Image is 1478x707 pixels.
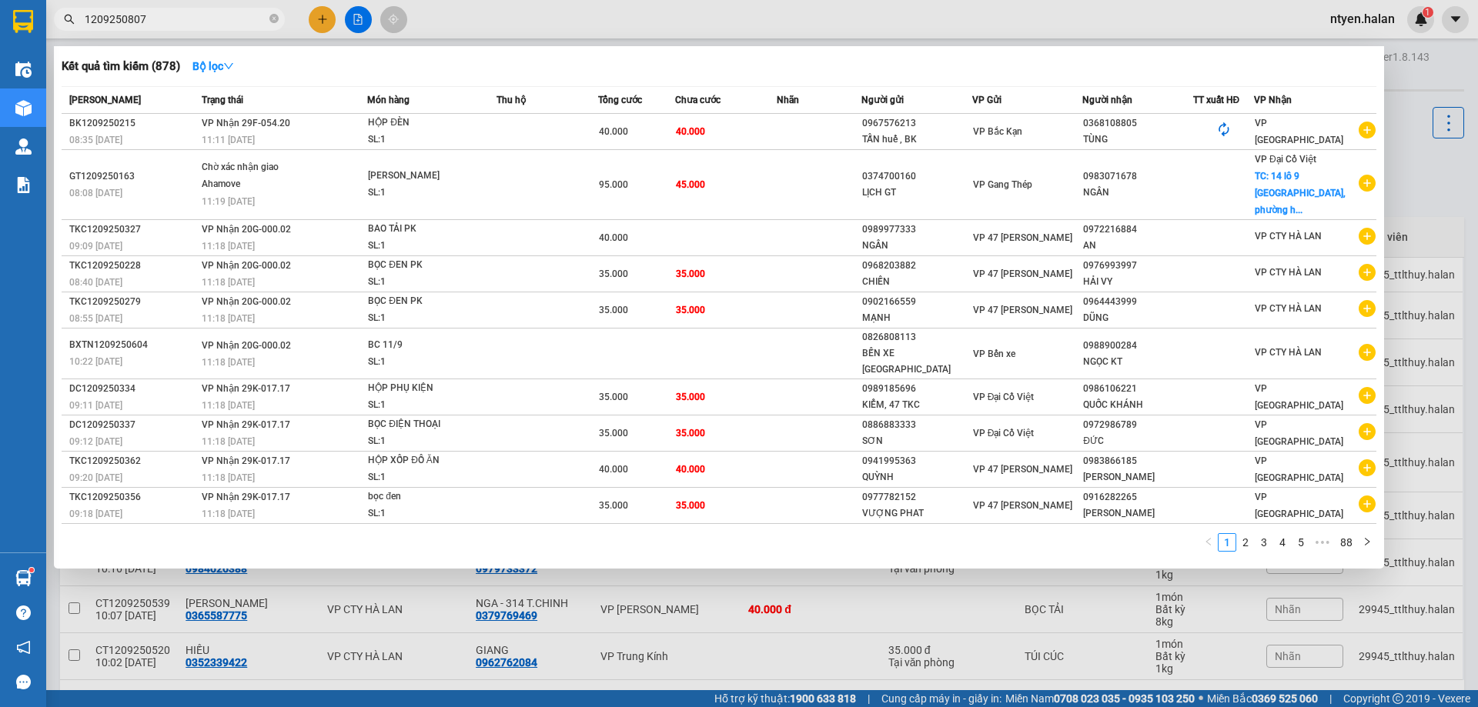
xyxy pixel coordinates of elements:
div: BỌC ĐEN PK [368,293,483,310]
div: SƠN [862,433,971,449]
div: ĐỨC [1083,433,1192,449]
span: message [16,675,31,689]
div: 0941995363 [862,453,971,469]
span: 35.000 [599,305,628,315]
span: notification [16,640,31,655]
span: VP Đại Cồ Việt [973,392,1035,402]
span: ••• [1310,533,1335,552]
div: SL: 1 [368,397,483,414]
div: DC1209250334 [69,381,197,397]
div: 0983071678 [1083,168,1192,185]
div: 0964443999 [1083,294,1192,310]
div: SL: 1 [368,469,483,486]
span: VP CTY HÀ LAN [1255,231,1322,242]
span: plus-circle [1359,344,1376,361]
span: 35.000 [676,268,705,279]
span: 40.000 [599,126,628,137]
span: 11:18 [DATE] [202,313,255,324]
span: 35.000 [599,268,628,279]
span: VP Đại Cồ Việt [973,428,1035,439]
a: 88 [1336,534,1357,551]
div: 0986106221 [1083,381,1192,397]
span: Thu hộ [497,95,526,105]
div: TKC1209250327 [69,222,197,238]
div: HỘP ĐÈN [368,115,483,132]
span: VP Nhận [1254,95,1292,105]
span: VP Nhận 29K-017.17 [202,455,290,466]
span: close-circle [269,12,279,27]
span: VP Nhận 29K-017.17 [202,419,290,430]
span: Người gửi [861,95,904,105]
span: 09:20 [DATE] [69,472,122,483]
span: VP Gang Thép [973,179,1032,190]
span: VP Nhận 20G-000.02 [202,340,291,351]
div: TKC1209250279 [69,294,197,310]
span: plus-circle [1359,175,1376,192]
div: GT1209250163 [69,168,197,185]
div: 0972216884 [1083,222,1192,238]
div: BỌC ĐEN PK [368,257,483,274]
span: VP 47 [PERSON_NAME] [973,305,1072,315]
li: Next 5 Pages [1310,533,1335,552]
a: 4 [1274,534,1291,551]
span: left [1204,537,1213,546]
span: 11:18 [DATE] [202,509,255,519]
span: VP 47 [PERSON_NAME] [973,232,1072,243]
div: [PERSON_NAME] [1083,469,1192,485]
a: 1 [1219,534,1236,551]
a: 5 [1292,534,1309,551]
span: 35.000 [599,428,628,439]
img: warehouse-icon [15,100,32,116]
div: HỘP PHỤ KIỆN [368,380,483,397]
div: BK1209250215 [69,115,197,132]
span: Tổng cước [598,95,642,105]
li: 2 [1236,533,1255,552]
div: 0972986789 [1083,417,1192,433]
div: 0902166559 [862,294,971,310]
div: AN [1083,238,1192,254]
li: Next Page [1358,533,1376,552]
div: QUỲNH [862,469,971,485]
span: [PERSON_NAME] [69,95,141,105]
div: 0374700160 [862,168,971,185]
div: [PERSON_NAME] [1083,505,1192,522]
li: 3 [1255,533,1273,552]
div: TKC1209250228 [69,258,197,274]
span: 08:55 [DATE] [69,313,122,324]
div: 0989185696 [862,381,971,397]
span: 11:18 [DATE] [202,400,255,411]
div: LỊCH GT [862,185,971,201]
div: NGÂN [862,238,971,254]
span: VP Nhận 29F-054.20 [202,118,290,128]
span: VP [GEOGRAPHIC_DATA] [1255,419,1343,447]
span: plus-circle [1359,264,1376,281]
span: TT xuất HĐ [1193,95,1240,105]
span: right [1363,537,1372,546]
span: 11:18 [DATE] [202,472,255,483]
span: 09:09 [DATE] [69,241,122,252]
button: right [1358,533,1376,552]
span: 45.000 [676,179,705,190]
span: VP [GEOGRAPHIC_DATA] [1255,383,1343,411]
span: 10:22 [DATE] [69,356,122,367]
div: MẠNH [862,310,971,326]
div: [PERSON_NAME] [368,168,483,185]
div: bọc đen [368,489,483,505]
div: BẾN XE [GEOGRAPHIC_DATA] [862,345,971,378]
h3: Kết quả tìm kiếm ( 878 ) [62,58,180,75]
div: 0988900284 [1083,338,1192,354]
span: 40.000 [676,126,705,137]
img: warehouse-icon [15,138,32,155]
span: VP Nhận 20G-000.02 [202,224,291,235]
span: 35.000 [676,428,705,439]
span: VP Nhận 29K-017.17 [202,383,290,394]
strong: Bộ lọc [192,60,234,72]
span: close-circle [269,14,279,23]
div: NGỌC KT [1083,354,1192,370]
span: VP 47 [PERSON_NAME] [973,268,1072,279]
span: 35.000 [676,305,705,315]
div: SL: 1 [368,274,483,291]
span: 08:08 [DATE] [69,188,122,198]
div: BAO TẢI PK [368,221,483,238]
span: 35.000 [676,500,705,511]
